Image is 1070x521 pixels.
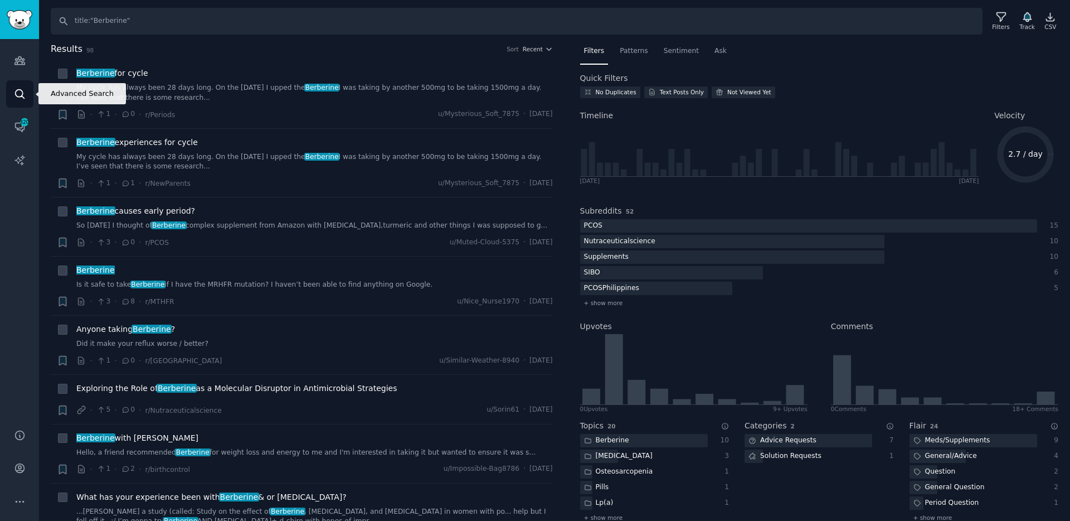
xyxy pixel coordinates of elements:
h2: Comments [831,321,873,332]
span: u/Sorin61 [487,405,519,415]
div: PCOS [580,219,606,233]
span: Berberine [304,84,340,91]
span: · [114,464,116,475]
h2: Upvotes [580,321,612,332]
span: u/Nice_Nurse1970 [457,297,519,307]
div: Text Posts Only [660,88,704,96]
a: My cycle has always been 28 days long. On the [DATE] I upped theBerberineI was taking by another ... [76,152,553,172]
a: Hello, a friend recommendedBerberinefor weight loss and energy to me and I'm interested in taking... [76,448,553,458]
span: · [90,237,93,248]
h2: Subreddits [580,205,622,217]
span: r/Periods [145,111,175,119]
div: Nutraceuticalscience [580,235,659,249]
span: 1 [96,109,110,119]
span: 1 [96,179,110,189]
a: Berberinecauses early period? [76,205,195,217]
button: Recent [523,45,553,53]
div: Filters [992,23,1009,31]
div: 7 [884,436,894,446]
span: 0 [121,238,135,248]
span: · [139,109,141,120]
span: Berberine [130,281,166,288]
img: GummySearch logo [7,10,32,30]
a: My cycle has always been 28 days long. On the [DATE] I upped theBerberineI was taking by another ... [76,83,553,103]
div: PCOSPhilippines [580,282,643,296]
span: · [139,296,141,307]
span: [DATE] [529,356,552,366]
a: Berberinewith [PERSON_NAME] [76,432,198,444]
span: r/Nutraceuticalscience [145,407,221,414]
span: 24 [930,423,938,430]
span: · [523,464,526,474]
span: Recent [523,45,543,53]
a: Berberineexperiences for cycle [76,137,198,148]
a: Anyone takingBerberine? [76,324,175,335]
div: SIBO [580,266,604,280]
a: Exploring the Role ofBerberineas a Molecular Disruptor in Antimicrobial Strategies [76,383,397,394]
span: · [90,296,93,307]
span: 0 [121,109,135,119]
div: Pills [580,481,613,495]
span: 0 [121,356,135,366]
span: r/MTHFR [145,298,174,306]
span: r/[GEOGRAPHIC_DATA] [145,357,222,365]
h2: Topics [580,420,604,432]
div: Osteosarcopenia [580,465,657,479]
span: with [PERSON_NAME] [76,432,198,444]
span: · [139,177,141,189]
span: Results [51,42,82,56]
span: [DATE] [529,464,552,474]
span: r/birthcontrol [145,466,189,474]
span: · [139,237,141,248]
span: 3 [96,238,110,248]
div: Meds/Supplements [909,434,994,448]
div: Sort [507,45,519,53]
button: Track [1015,9,1038,33]
div: 10 [1049,237,1059,247]
span: Patterns [620,46,648,56]
div: 1 [884,451,894,461]
a: What has your experience been withBerberine& or [MEDICAL_DATA]? [76,491,347,503]
div: 0 Upvote s [580,405,608,413]
span: · [523,297,526,307]
div: [DATE] [580,177,600,185]
span: Velocity [994,110,1025,122]
div: 2 [1049,483,1059,493]
a: CSV [1039,9,1062,33]
span: 8 [121,297,135,307]
div: 9 [1049,436,1059,446]
span: Berberine [304,153,340,161]
span: · [139,404,141,416]
span: for cycle [76,67,148,79]
span: 3 [96,297,110,307]
span: Berberine [219,493,259,501]
span: Berberine [270,508,305,515]
a: Is it safe to takeBerberineif I have the MRHFR mutation? I haven’t been able to find anything on ... [76,280,553,290]
span: · [523,356,526,366]
span: · [139,355,141,366]
div: 9+ Upvotes [773,405,808,413]
span: r/NewParents [145,180,190,187]
a: 320 [6,113,33,141]
span: Filters [584,46,605,56]
span: Timeline [580,110,614,122]
div: 1 [719,498,729,508]
h2: Flair [909,420,926,432]
span: 20 [607,423,616,430]
span: · [90,464,93,475]
span: [DATE] [529,109,552,119]
span: 0 [121,405,135,415]
div: Not Viewed Yet [727,88,771,96]
div: 1 [719,483,729,493]
span: · [114,177,116,189]
div: Supplements [580,250,633,264]
span: Berberine [75,206,115,215]
div: [MEDICAL_DATA] [580,450,656,464]
span: 1 [96,464,110,474]
span: r/PCOS [145,239,169,247]
span: 1 [121,179,135,189]
span: · [114,237,116,248]
div: Solution Requests [745,450,825,464]
span: 1 [96,356,110,366]
span: 98 [86,47,94,54]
